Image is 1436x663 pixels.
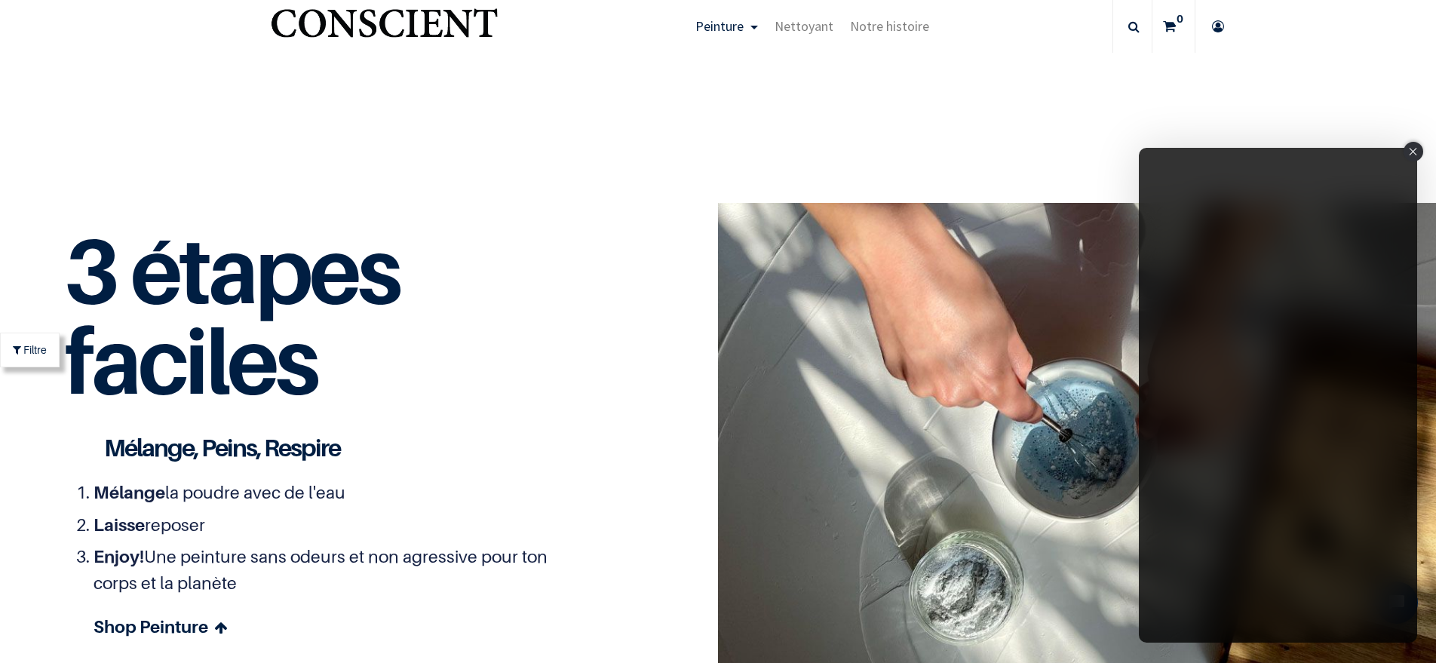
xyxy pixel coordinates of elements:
[775,17,833,35] span: Nettoyant
[1173,11,1187,26] sup: 0
[94,514,145,535] span: Laisse
[104,433,340,462] span: Mélange, Peins, Respire
[64,216,400,415] span: 3 étapes faciles
[94,480,572,506] li: la poudre avec de l'eau
[850,17,929,35] span: Notre histoire
[1139,148,1417,643] div: Tolstoy #3 modal
[94,614,572,640] a: Shop Peinture
[94,512,572,539] li: reposer
[94,544,572,596] li: Une peinture sans odeurs et non agressive pour ton corps et la planète
[94,482,165,502] span: Mélange
[1404,142,1423,161] div: Close
[695,17,744,35] span: Peinture
[23,342,47,358] span: Filtre
[94,546,144,566] span: Enjoy!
